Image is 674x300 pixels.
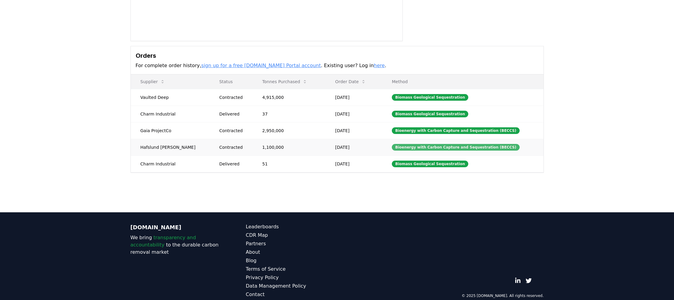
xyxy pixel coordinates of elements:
button: Tonnes Purchased [257,76,312,88]
span: transparency and accountability [131,235,196,248]
p: © 2025 [DOMAIN_NAME]. All rights reserved. [462,293,544,298]
a: CDR Map [246,232,337,239]
td: 1,100,000 [253,139,326,155]
a: Data Management Policy [246,282,337,290]
div: Contracted [219,128,248,134]
div: Bioenergy with Carbon Capture and Sequestration (BECCS) [392,127,520,134]
div: Contracted [219,144,248,150]
a: LinkedIn [515,278,521,284]
td: Gaia ProjectCo [131,122,210,139]
p: [DOMAIN_NAME] [131,223,222,232]
td: 37 [253,106,326,122]
a: Contact [246,291,337,298]
div: Contracted [219,94,248,100]
button: Order Date [331,76,371,88]
p: We bring to the durable carbon removal market [131,234,222,256]
div: Delivered [219,161,248,167]
a: Twitter [526,278,532,284]
td: [DATE] [326,155,382,172]
a: sign up for a free [DOMAIN_NAME] Portal account [201,63,321,68]
div: Bioenergy with Carbon Capture and Sequestration (BECCS) [392,144,520,151]
td: 51 [253,155,326,172]
a: Blog [246,257,337,264]
a: Partners [246,240,337,247]
p: For complete order history, . Existing user? Log in . [136,62,539,69]
td: [DATE] [326,122,382,139]
a: About [246,249,337,256]
h3: Orders [136,51,539,60]
p: Status [214,79,248,85]
td: Vaulted Deep [131,89,210,106]
div: Biomass Geological Sequestration [392,111,468,117]
div: Biomass Geological Sequestration [392,94,468,101]
td: Charm Industrial [131,106,210,122]
a: Privacy Policy [246,274,337,281]
button: Supplier [136,76,170,88]
td: [DATE] [326,106,382,122]
a: Terms of Service [246,266,337,273]
td: Charm Industrial [131,155,210,172]
td: 4,915,000 [253,89,326,106]
td: [DATE] [326,89,382,106]
td: [DATE] [326,139,382,155]
td: Hafslund [PERSON_NAME] [131,139,210,155]
td: 2,950,000 [253,122,326,139]
a: Leaderboards [246,223,337,230]
div: Biomass Geological Sequestration [392,161,468,167]
p: Method [387,79,538,85]
a: here [374,63,385,68]
div: Delivered [219,111,248,117]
